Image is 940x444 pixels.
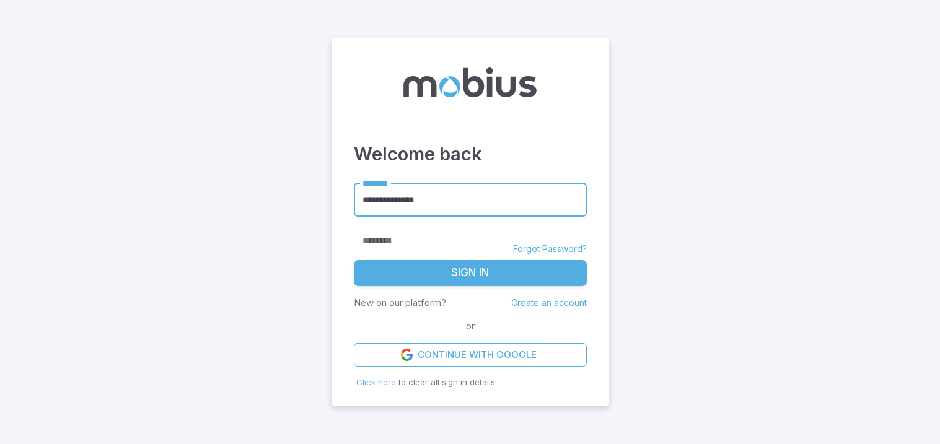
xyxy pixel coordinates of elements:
button: Sign In [354,260,587,286]
a: Forgot Password? [513,243,587,255]
p: New on our platform? [354,296,446,310]
span: or [463,320,478,333]
span: Click here [356,377,396,387]
h3: Welcome back [354,141,587,168]
a: Continue with Google [354,343,587,367]
p: to clear all sign in details. [356,377,584,389]
a: Create an account [511,297,587,308]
